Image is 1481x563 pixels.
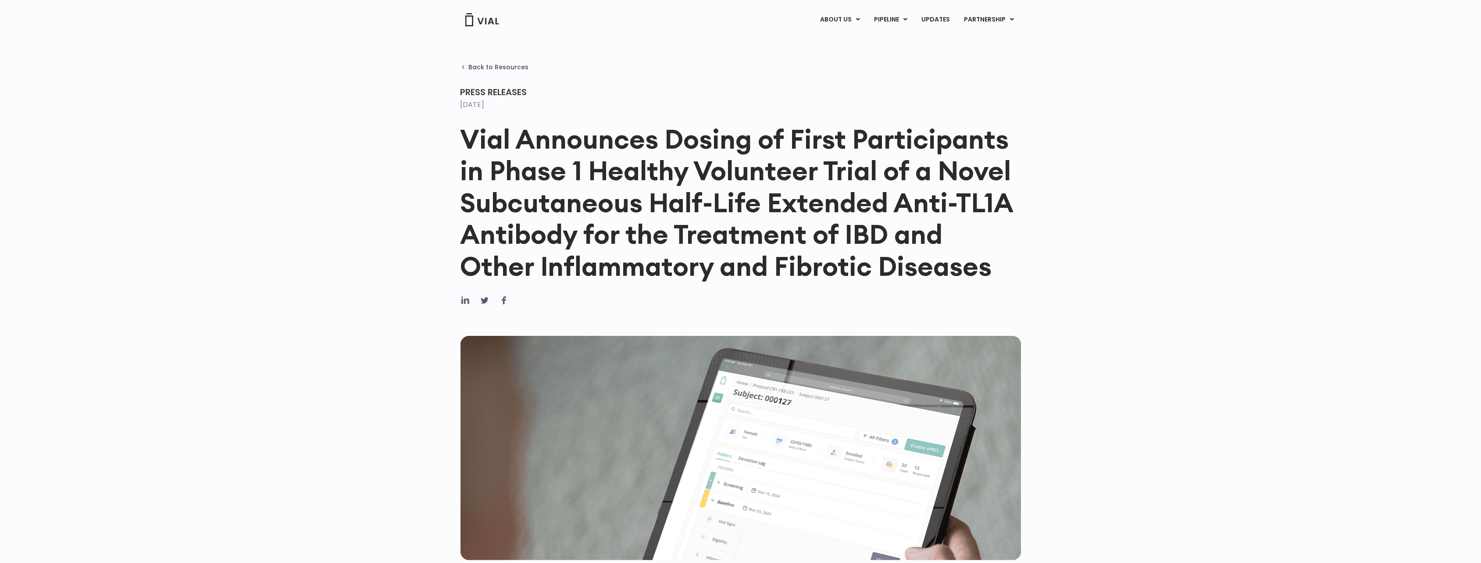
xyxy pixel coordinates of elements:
[867,12,914,27] a: PIPELINEMenu Toggle
[464,13,500,26] img: Vial Logo
[460,86,527,98] span: Press Releases
[479,295,490,306] div: Share on twitter
[460,64,528,71] a: Back to Resources
[460,123,1021,282] h1: Vial Announces Dosing of First Participants in Phase 1 Healthy Volunteer Trial of a Novel Subcuta...
[499,295,509,306] div: Share on facebook
[813,12,867,27] a: ABOUT USMenu Toggle
[460,335,1021,560] img: Image of a tablet in persons hand.
[460,100,484,110] time: [DATE]
[468,64,528,71] span: Back to Resources
[460,295,471,306] div: Share on linkedin
[957,12,1021,27] a: PARTNERSHIPMenu Toggle
[914,12,956,27] a: UPDATES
